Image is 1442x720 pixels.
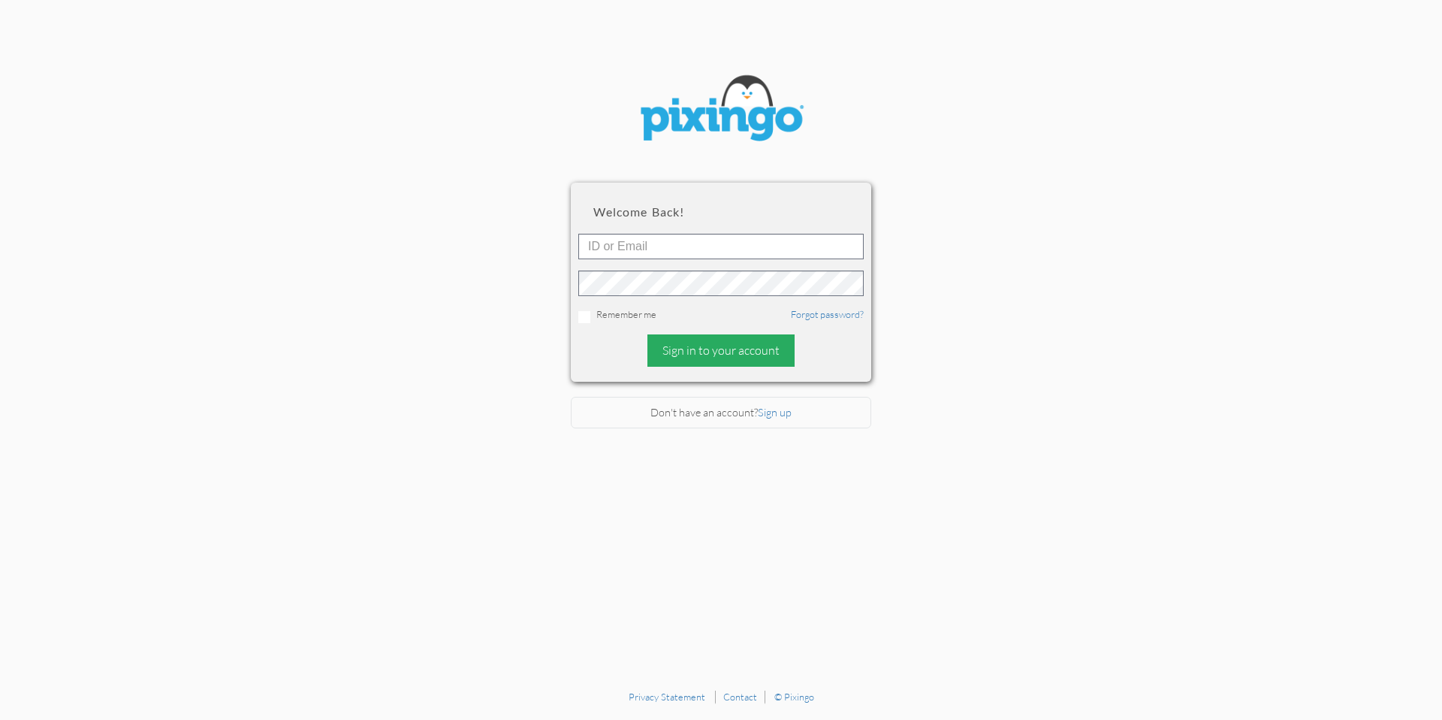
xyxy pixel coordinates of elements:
[578,307,864,323] div: Remember me
[578,234,864,259] input: ID or Email
[774,691,814,703] a: © Pixingo
[647,334,795,367] div: Sign in to your account
[629,691,705,703] a: Privacy Statement
[791,308,864,320] a: Forgot password?
[631,68,811,153] img: pixingo logo
[593,205,849,219] h2: Welcome back!
[571,397,871,429] div: Don't have an account?
[723,691,757,703] a: Contact
[758,406,792,419] a: Sign up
